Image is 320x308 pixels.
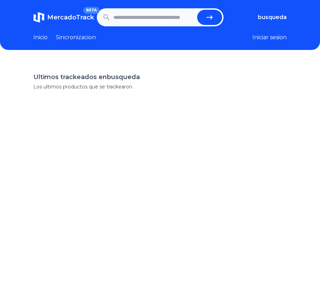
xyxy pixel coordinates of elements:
span: BETA [83,7,100,14]
h1: Ultimos trackeados en busqueda [33,72,287,82]
img: MercadoTrack [33,12,44,23]
a: Inicio [33,33,48,42]
p: Los ultimos productos que se trackearon. [33,83,287,90]
button: Iniciar sesion [252,33,287,42]
a: Sincronizacion [56,33,96,42]
span: MercadoTrack [47,14,94,21]
button: busqueda [258,13,287,22]
a: MercadoTrackBETA [33,12,94,23]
